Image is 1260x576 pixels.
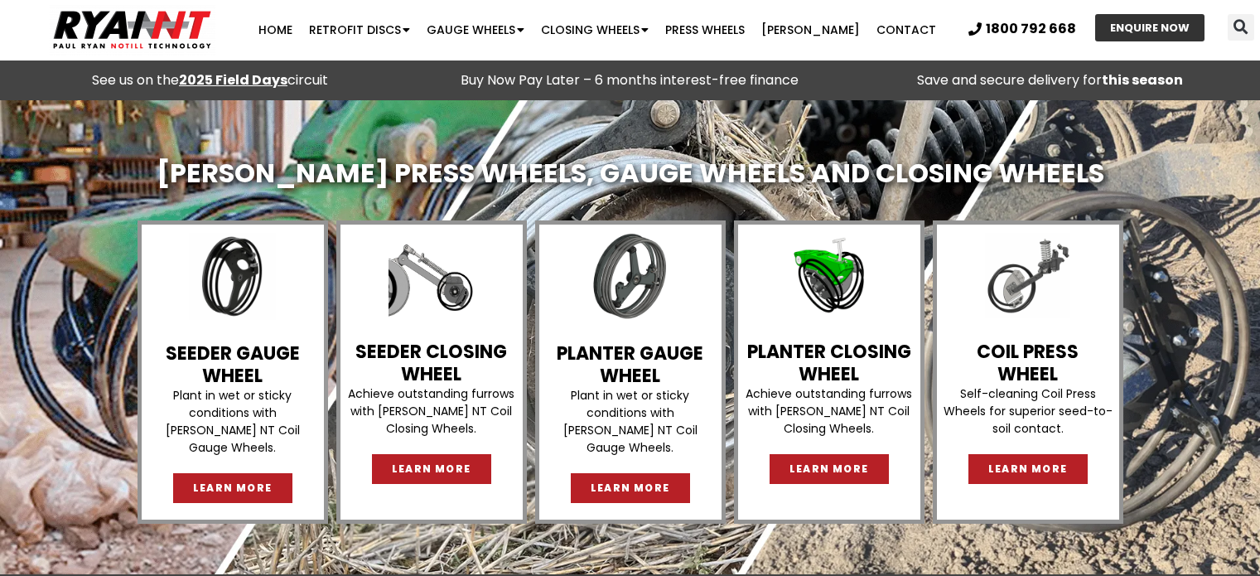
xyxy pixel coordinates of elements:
[372,454,491,484] a: LEARN MORE
[1228,14,1254,41] div: Search
[1110,22,1190,33] span: ENQUIRE NOW
[50,4,215,56] img: Ryan NT logo
[355,339,507,386] a: SEEDER CLOSING WHEEL
[968,22,1076,36] a: 1800 792 668
[786,233,871,318] img: RYAN NT Closing Wheel
[173,473,292,503] a: LEARN MORE
[533,13,657,46] a: Closing Wheels
[1095,14,1204,41] a: ENQUIRE NOW
[8,69,412,92] div: See us on the circuit
[133,158,1127,187] h1: [PERSON_NAME] PRESS WHEELS, GAUGE WHEELS AND CLOSING Wheels
[543,387,717,457] p: Plant in wet or sticky conditions with [PERSON_NAME] NT Coil Gauge Wheels.
[244,13,950,46] nav: Menu
[428,69,832,92] p: Buy Now Pay Later – 6 months interest-free finance
[587,233,673,320] img: Planter Gauge wheel 2025
[986,22,1076,36] span: 1800 792 668
[977,339,1079,386] a: COIL PRESSWHEEL
[571,473,690,503] a: LEARN MORE
[345,385,519,438] p: Achieve outstanding furrows with [PERSON_NAME] NT Coil Closing Wheels.
[1102,70,1183,90] strong: this season
[179,70,287,90] a: 2025 Field Days
[657,13,753,46] a: Press Wheels
[418,13,533,46] a: Gauge Wheels
[250,13,301,46] a: Home
[557,341,703,388] a: PLANTER Gauge Wheel
[941,385,1115,438] p: Self-cleaning Coil Press Wheels for superior seed-to-soil contact.
[985,233,1070,318] img: ryan press wheels
[301,13,418,46] a: Retrofit Discs
[968,454,1088,484] a: LEARN MORE
[753,13,868,46] a: [PERSON_NAME]
[747,339,911,386] a: PLANTER CLOSING WHEEL
[189,233,276,320] img: RYAN NT Gauge Wheel
[770,454,889,484] a: LEARN MORE
[392,464,471,474] span: LEARN MORE
[193,483,273,493] span: LEARN MORE
[389,233,474,318] img: Side view of Single Disc closing wheel
[146,387,320,457] p: Plant in wet or sticky conditions with [PERSON_NAME] NT Coil Gauge Wheels.
[789,464,869,474] span: LEARN MORE
[742,385,916,438] p: Achieve outstanding furrows with [PERSON_NAME] NT Coil Closing Wheels.
[591,483,670,493] span: LEARN MORE
[988,464,1068,474] span: LEARN MORE
[868,13,944,46] a: Contact
[166,341,300,388] a: SEEDER Gauge Wheel
[848,69,1252,92] p: Save and secure delivery for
